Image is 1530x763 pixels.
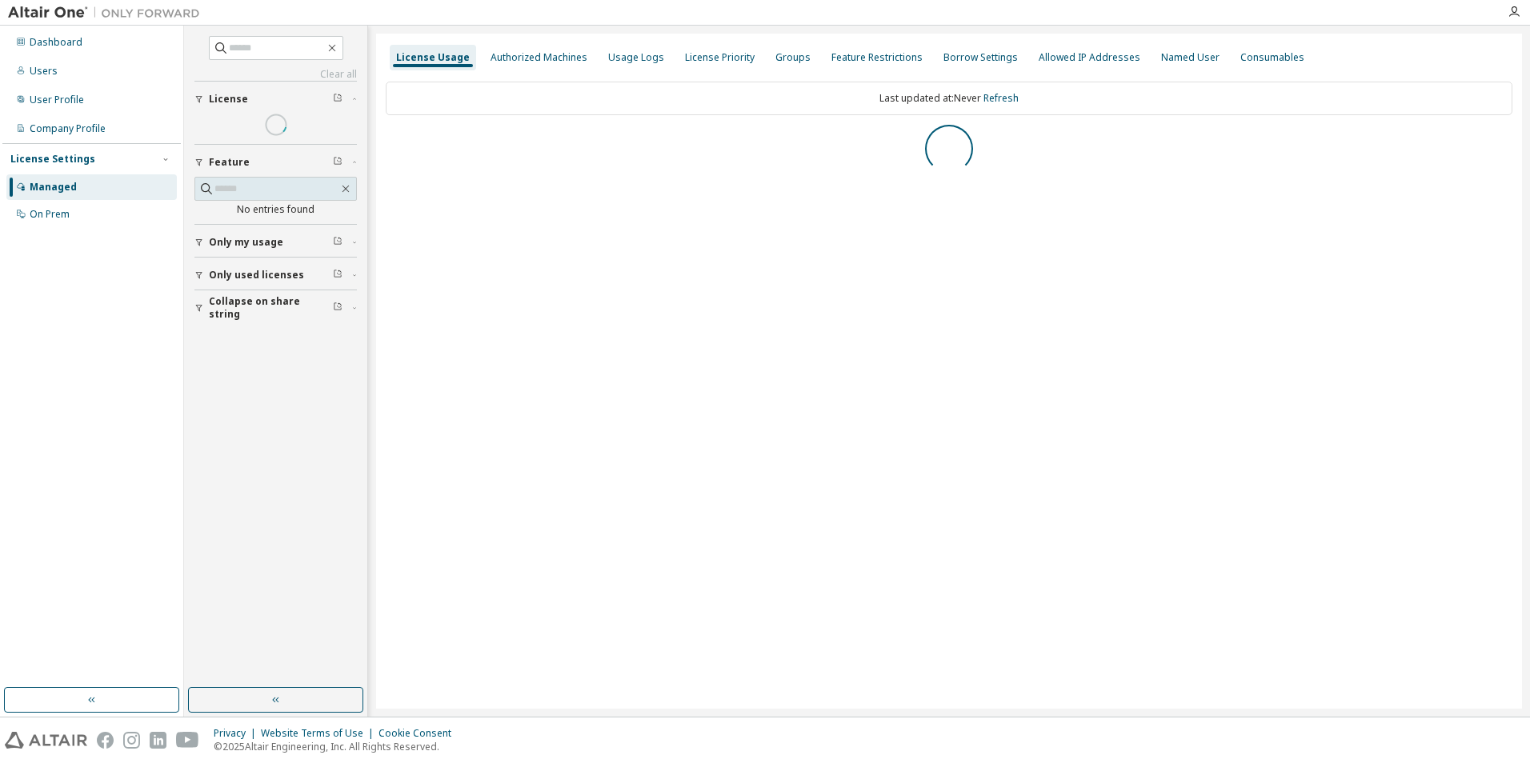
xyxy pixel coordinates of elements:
span: Only used licenses [209,269,304,282]
img: instagram.svg [123,732,140,749]
a: Refresh [983,91,1019,105]
div: Usage Logs [608,51,664,64]
span: Clear filter [333,302,342,314]
button: Only my usage [194,225,357,260]
div: Authorized Machines [491,51,587,64]
span: Clear filter [333,93,342,106]
img: facebook.svg [97,732,114,749]
button: Collapse on share string [194,290,357,326]
div: Feature Restrictions [831,51,923,64]
div: Company Profile [30,122,106,135]
div: Managed [30,181,77,194]
span: Only my usage [209,236,283,249]
div: Users [30,65,58,78]
span: Clear filter [333,269,342,282]
img: Altair One [8,5,208,21]
span: Clear filter [333,156,342,169]
div: Website Terms of Use [261,727,378,740]
button: License [194,82,357,117]
div: No entries found [194,203,357,216]
div: Dashboard [30,36,82,49]
a: Clear all [194,68,357,81]
p: © 2025 Altair Engineering, Inc. All Rights Reserved. [214,740,461,753]
span: Feature [209,156,250,169]
div: Named User [1161,51,1220,64]
div: Allowed IP Addresses [1039,51,1140,64]
div: Cookie Consent [378,727,461,740]
div: Groups [775,51,811,64]
img: linkedin.svg [150,732,166,749]
div: User Profile [30,94,84,106]
div: Consumables [1240,51,1304,64]
img: youtube.svg [176,732,199,749]
div: On Prem [30,208,70,221]
div: Borrow Settings [943,51,1018,64]
button: Feature [194,145,357,180]
button: Only used licenses [194,258,357,293]
div: License Priority [685,51,755,64]
div: Last updated at: Never [386,82,1512,115]
img: altair_logo.svg [5,732,87,749]
div: License Usage [396,51,470,64]
span: Collapse on share string [209,295,333,321]
div: Privacy [214,727,261,740]
span: License [209,93,248,106]
span: Clear filter [333,236,342,249]
div: License Settings [10,153,95,166]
